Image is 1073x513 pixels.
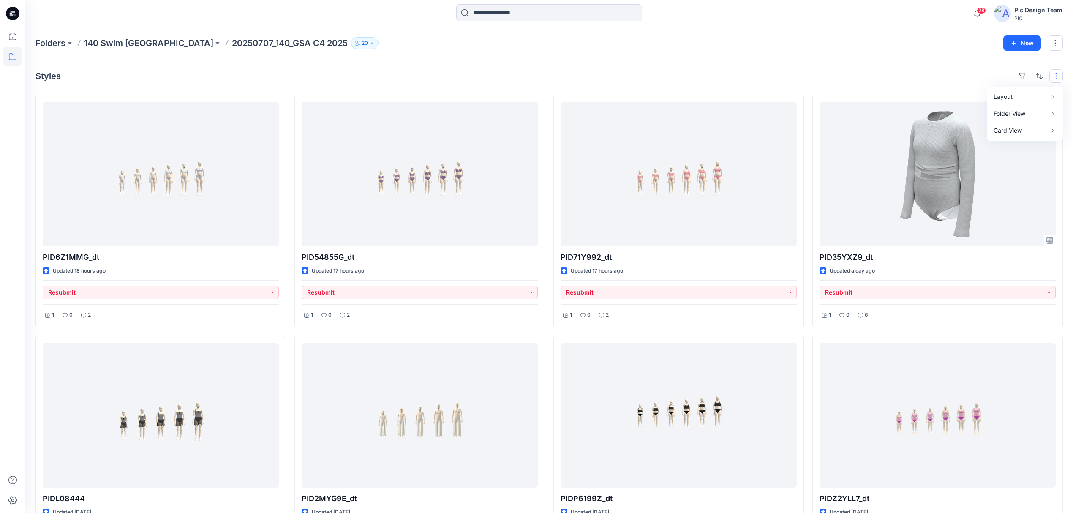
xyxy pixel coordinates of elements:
[35,71,61,81] h4: Styles
[571,267,623,276] p: Updated 17 hours ago
[820,102,1056,246] a: PID35YXZ9_dt
[312,267,364,276] p: Updated 17 hours ago
[84,37,213,49] a: 140 Swim [GEOGRAPHIC_DATA]
[994,109,1047,119] p: Folder View
[69,311,73,319] p: 0
[561,343,797,488] a: PIDP6199Z_dt
[88,311,91,319] p: 2
[994,126,1047,136] p: Card View
[865,311,868,319] p: 6
[1014,5,1062,15] div: Pic Design Team
[311,311,313,319] p: 1
[328,311,332,319] p: 0
[302,251,538,263] p: PID54855G_dt
[570,311,572,319] p: 1
[302,493,538,505] p: PID2MYG9E_dt
[977,7,986,14] span: 28
[829,311,831,319] p: 1
[820,493,1056,505] p: PIDZ2YLL7_dt
[232,37,348,49] p: 20250707_140_GSA C4 2025
[53,267,106,276] p: Updated 18 hours ago
[587,311,591,319] p: 0
[43,493,279,505] p: PIDL08444
[362,38,368,48] p: 20
[820,343,1056,488] a: PIDZ2YLL7_dt
[994,5,1011,22] img: avatar
[1003,35,1041,51] button: New
[347,311,350,319] p: 2
[43,102,279,246] a: PID6Z1MMG_dt
[35,37,65,49] a: Folders
[846,311,850,319] p: 0
[561,251,797,263] p: PID71Y992_dt
[302,343,538,488] a: PID2MYG9E_dt
[561,493,797,505] p: PIDP6199Z_dt
[606,311,609,319] p: 2
[302,102,538,246] a: PID54855G_dt
[1014,15,1062,22] div: PIC
[820,251,1056,263] p: PID35YXZ9_dt
[43,251,279,263] p: PID6Z1MMG_dt
[830,267,875,276] p: Updated a day ago
[52,311,54,319] p: 1
[561,102,797,246] a: PID71Y992_dt
[43,343,279,488] a: PIDL08444
[351,37,379,49] button: 20
[994,92,1047,102] p: Layout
